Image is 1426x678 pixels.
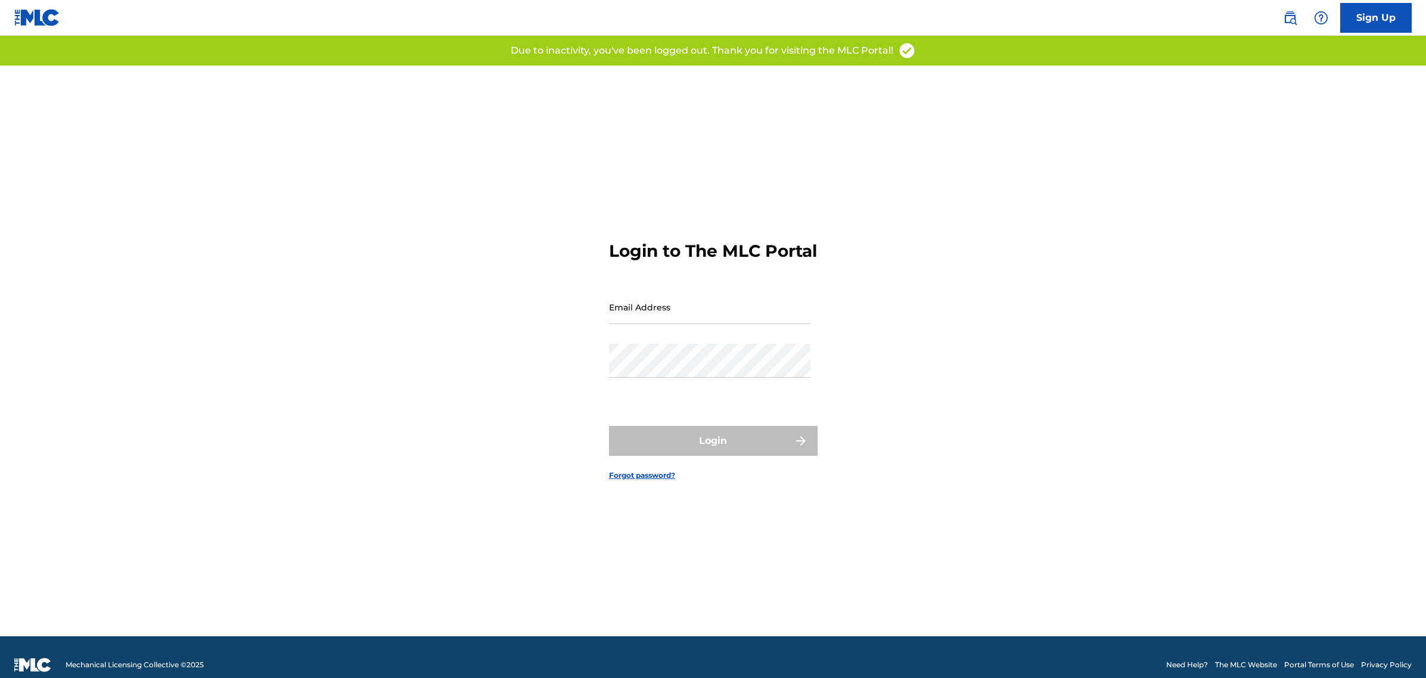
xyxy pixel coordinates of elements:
[1278,6,1302,30] a: Public Search
[1314,11,1328,25] img: help
[1340,3,1412,33] a: Sign Up
[609,241,817,262] h3: Login to The MLC Portal
[1283,11,1297,25] img: search
[14,658,51,672] img: logo
[511,43,893,58] p: Due to inactivity, you've been logged out. Thank you for visiting the MLC Portal!
[609,470,675,481] a: Forgot password?
[1361,660,1412,670] a: Privacy Policy
[66,660,204,670] span: Mechanical Licensing Collective © 2025
[1309,6,1333,30] div: Help
[1166,660,1208,670] a: Need Help?
[1284,660,1354,670] a: Portal Terms of Use
[1215,660,1277,670] a: The MLC Website
[14,9,60,26] img: MLC Logo
[898,42,916,60] img: access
